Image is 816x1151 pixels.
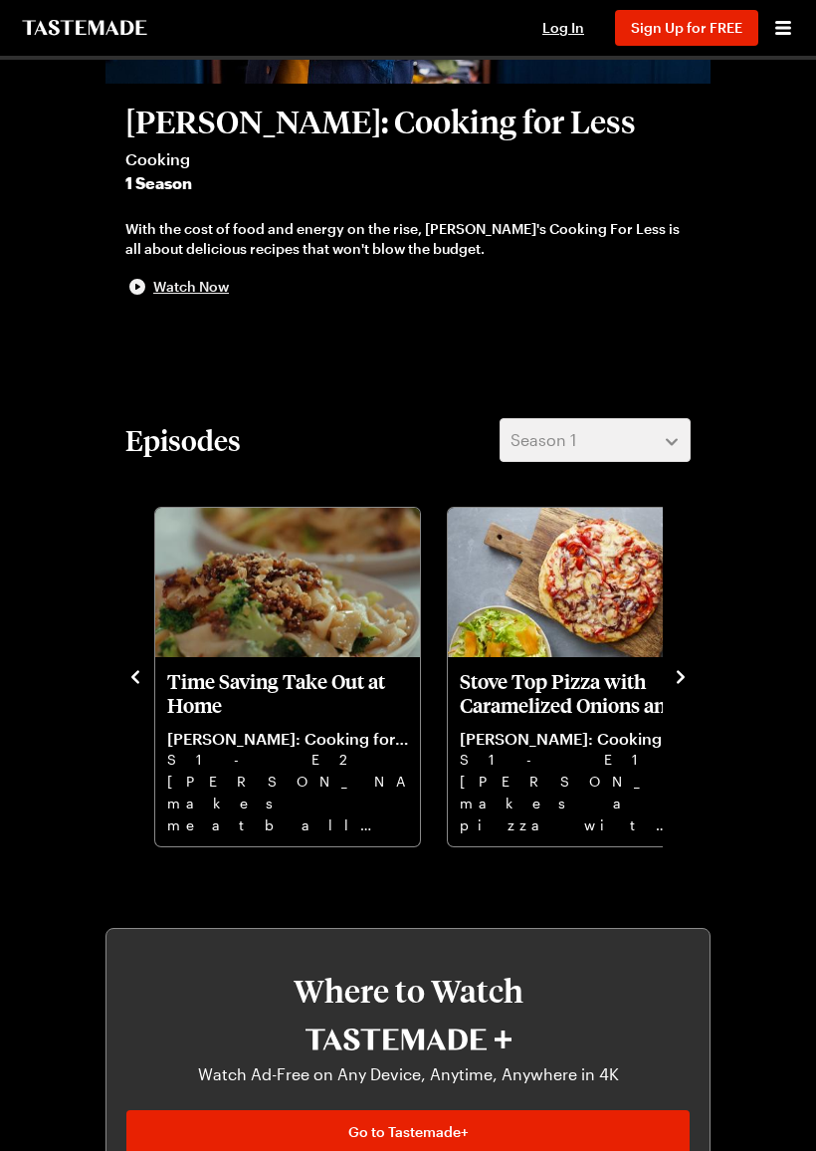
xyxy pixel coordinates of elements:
button: navigate to previous item [125,663,145,687]
p: Watch Ad-Free on Any Device, Anytime, Anywhere in 4K [126,1062,690,1086]
h2: Episodes [125,422,241,458]
img: Stove Top Pizza with Caramelized Onions and Peppers [448,508,713,657]
div: Time Saving Take Out at Home [155,508,420,846]
div: With the cost of food and energy on the rise, [PERSON_NAME]'s Cooking For Less is all about delic... [125,219,691,259]
a: Stove Top Pizza with Caramelized Onions and Peppers [460,669,701,834]
span: Season 1 [510,428,576,452]
button: Season 1 [500,418,691,462]
span: Go to Tastemade+ [348,1122,469,1142]
span: Cooking [125,147,691,171]
span: Sign Up for FREE [631,19,742,36]
a: Time Saving Take Out at Home [167,669,408,834]
img: Time Saving Take Out at Home [155,508,420,657]
p: [PERSON_NAME] makes a pizza with no oven and turns the humble pancake into an oozy showstopper. [460,771,701,834]
p: Time Saving Take Out at Home [167,669,408,717]
span: Log In [542,19,584,36]
p: S1 - E2 [167,749,408,771]
button: Open menu [770,15,796,41]
p: S1 - E1 [460,749,701,771]
button: Log In [523,18,603,38]
span: Watch Now [153,277,229,297]
div: 7 / 7 [446,502,738,848]
button: navigate to next item [671,663,691,687]
button: Sign Up for FREE [615,10,758,46]
span: 1 Season [125,171,691,195]
p: Stove Top Pizza with Caramelized Onions and Peppers [460,669,701,717]
a: To Tastemade Home Page [20,20,149,36]
div: 6 / 7 [153,502,446,848]
button: [PERSON_NAME]: Cooking for LessCooking1 SeasonWith the cost of food and energy on the rise, [PERS... [125,104,691,299]
p: [PERSON_NAME] makes meatball kebabs, crispy pork noodles, and a humble [PERSON_NAME] crumble from... [167,771,408,834]
img: Tastemade+ [306,1029,511,1050]
p: [PERSON_NAME]: Cooking for Less [460,729,701,749]
h3: Where to Watch [126,973,690,1009]
div: Stove Top Pizza with Caramelized Onions and Peppers [448,508,713,846]
h2: [PERSON_NAME]: Cooking for Less [125,104,691,139]
p: [PERSON_NAME]: Cooking for Less [167,729,408,749]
